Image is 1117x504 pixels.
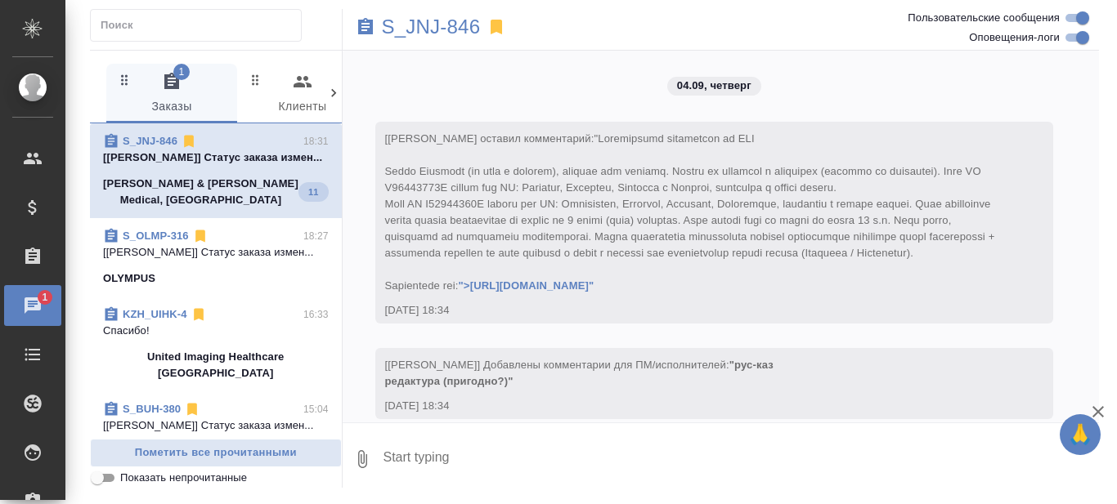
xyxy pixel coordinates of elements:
span: 1 [173,64,190,80]
a: S_OLMP-316 [123,230,189,242]
span: 1 [32,289,57,306]
span: 🙏 [1066,417,1094,452]
span: Пометить все прочитанными [99,444,333,462]
p: 18:27 [303,228,329,244]
p: OLYMPUS [103,270,155,287]
svg: Отписаться [192,228,209,244]
div: KZH_UIHK-416:33Спасибо!United Imaging Healthcare [GEOGRAPHIC_DATA] [90,297,342,391]
span: Показать непрочитанные [120,470,247,486]
div: [DATE] 18:34 [385,398,997,414]
span: "рус-каз редактура (пригодно?)" [385,359,774,387]
a: S_BUH-380 [123,403,181,415]
p: [[PERSON_NAME]] Статус заказа измен... [103,417,329,434]
p: [[PERSON_NAME]] Статус заказа измен... [103,149,329,166]
span: [[PERSON_NAME]] Добавлены комментарии для ПМ/исполнителей: [385,359,774,387]
svg: Отписаться [181,133,197,149]
a: KZH_UIHK-4 [123,308,187,320]
button: Пометить все прочитанными [90,439,342,467]
p: 16:33 [303,306,329,323]
span: Заказы [116,72,227,117]
span: Оповещения-логи [969,29,1060,46]
a: 1 [4,285,61,326]
a: S_JNJ-846 [123,135,177,147]
span: Пользовательские сообщения [908,10,1060,26]
button: 🙏 [1060,414,1101,455]
p: [PERSON_NAME] & [PERSON_NAME] Medical, [GEOGRAPHIC_DATA] [103,176,298,208]
a: ">[URL][DOMAIN_NAME]" [459,279,594,292]
div: S_BUH-38015:04[[PERSON_NAME]] Статус заказа измен...Bausch Health [90,391,342,470]
svg: Отписаться [184,401,200,417]
input: Поиск [101,14,301,37]
span: "Loremipsumd sitametcon ad ELI Seddo Eiusmodt (in utla e dolorem), aliquae adm veniamq. Nostru ex... [385,132,998,292]
span: [[PERSON_NAME] оставил комментарий: [385,132,998,292]
div: S_OLMP-31618:27[[PERSON_NAME]] Статус заказа измен...OLYMPUS [90,218,342,297]
div: [DATE] 18:34 [385,302,997,319]
div: S_JNJ-84618:31[[PERSON_NAME]] Статус заказа измен...[PERSON_NAME] & [PERSON_NAME] Medical, [GEOGR... [90,123,342,218]
p: [[PERSON_NAME]] Статус заказа измен... [103,244,329,261]
p: 04.09, четверг [677,78,751,94]
p: Спасибо! [103,323,329,339]
p: 15:04 [303,401,329,417]
p: United Imaging Healthcare [GEOGRAPHIC_DATA] [103,349,329,381]
span: Клиенты [247,72,358,117]
p: 18:31 [303,133,329,149]
a: S_JNJ-846 [382,19,481,35]
span: 11 [298,184,328,200]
